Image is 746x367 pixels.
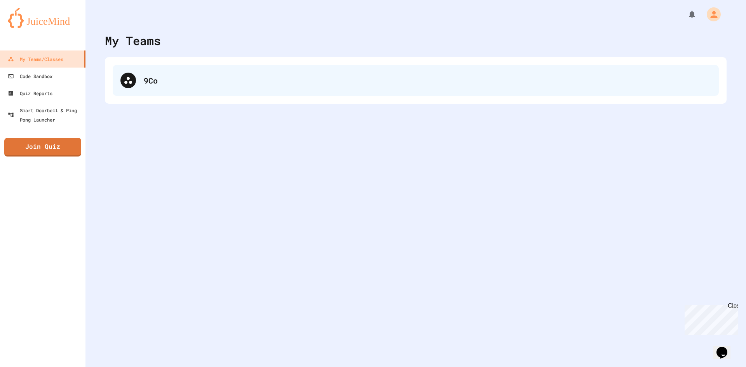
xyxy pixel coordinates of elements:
div: 9Co [144,75,711,86]
div: Smart Doorbell & Ping Pong Launcher [8,106,82,124]
iframe: chat widget [682,302,738,335]
div: Quiz Reports [8,89,52,98]
div: My Notifications [673,8,699,21]
div: My Teams/Classes [8,54,63,64]
div: Code Sandbox [8,71,52,81]
div: Chat with us now!Close [3,3,54,49]
a: Join Quiz [4,138,81,157]
div: My Account [699,5,723,23]
iframe: chat widget [713,336,738,359]
div: 9Co [113,65,719,96]
img: logo-orange.svg [8,8,78,28]
div: My Teams [105,32,161,49]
